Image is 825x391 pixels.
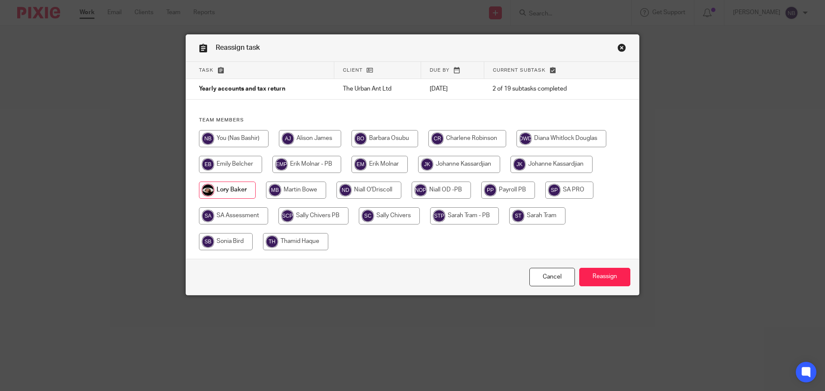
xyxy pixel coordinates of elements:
p: [DATE] [430,85,476,93]
span: Client [343,68,363,73]
td: 2 of 19 subtasks completed [484,79,605,100]
span: Reassign task [216,44,260,51]
span: Yearly accounts and tax return [199,86,285,92]
a: Close this dialog window [529,268,575,286]
span: Current subtask [493,68,546,73]
h4: Team members [199,117,626,124]
span: Due by [430,68,449,73]
span: Task [199,68,214,73]
input: Reassign [579,268,630,286]
p: The Urban Ant Ltd [343,85,412,93]
a: Close this dialog window [617,43,626,55]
